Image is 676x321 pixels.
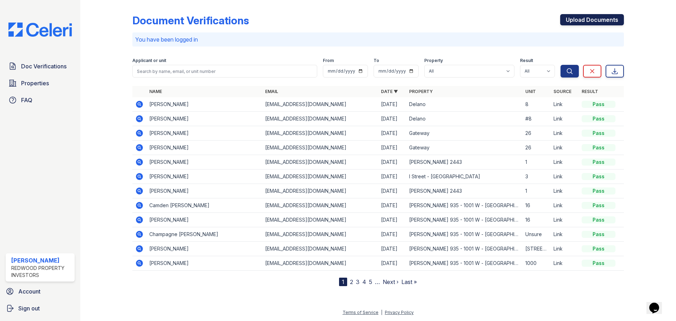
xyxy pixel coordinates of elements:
[525,89,536,94] a: Unit
[375,278,380,286] span: …
[406,227,522,242] td: [PERSON_NAME] 935 - 1001 W - [GEOGRAPHIC_DATA] Apartments
[522,141,551,155] td: 26
[409,89,433,94] a: Property
[406,213,522,227] td: [PERSON_NAME] 935 - 1001 W - [GEOGRAPHIC_DATA] Apartments
[262,169,378,184] td: [EMAIL_ADDRESS][DOMAIN_NAME]
[18,304,40,313] span: Sign out
[522,256,551,271] td: 1000
[406,256,522,271] td: [PERSON_NAME] 935 - 1001 W - [GEOGRAPHIC_DATA] Apartments
[356,278,359,285] a: 3
[378,155,406,169] td: [DATE]
[374,58,379,63] label: To
[262,141,378,155] td: [EMAIL_ADDRESS][DOMAIN_NAME]
[378,97,406,112] td: [DATE]
[343,310,378,315] a: Terms of Service
[378,141,406,155] td: [DATE]
[146,256,262,271] td: [PERSON_NAME]
[262,256,378,271] td: [EMAIL_ADDRESS][DOMAIN_NAME]
[146,97,262,112] td: [PERSON_NAME]
[406,198,522,213] td: [PERSON_NAME] 935 - 1001 W - [GEOGRAPHIC_DATA] Apartments
[146,242,262,256] td: [PERSON_NAME]
[381,310,382,315] div: |
[21,62,67,70] span: Doc Verifications
[582,245,615,252] div: Pass
[582,216,615,223] div: Pass
[406,184,522,198] td: [PERSON_NAME] 2443
[385,310,414,315] a: Privacy Policy
[582,101,615,108] div: Pass
[424,58,443,63] label: Property
[560,14,624,25] a: Upload Documents
[378,242,406,256] td: [DATE]
[551,184,579,198] td: Link
[551,155,579,169] td: Link
[323,58,334,63] label: From
[582,115,615,122] div: Pass
[522,97,551,112] td: 8
[582,202,615,209] div: Pass
[21,96,32,104] span: FAQ
[383,278,399,285] a: Next ›
[3,23,77,37] img: CE_Logo_Blue-a8612792a0a2168367f1c8372b55b34899dd931a85d93a1a3d3e32e68fde9ad4.png
[378,169,406,184] td: [DATE]
[18,287,40,296] span: Account
[3,301,77,315] a: Sign out
[135,35,621,44] p: You have been logged in
[132,58,166,63] label: Applicant or unit
[262,97,378,112] td: [EMAIL_ADDRESS][DOMAIN_NAME]
[378,112,406,126] td: [DATE]
[146,141,262,155] td: [PERSON_NAME]
[265,89,278,94] a: Email
[406,126,522,141] td: Gateway
[378,184,406,198] td: [DATE]
[149,89,162,94] a: Name
[582,173,615,180] div: Pass
[522,169,551,184] td: 3
[551,198,579,213] td: Link
[551,169,579,184] td: Link
[362,278,366,285] a: 4
[551,126,579,141] td: Link
[11,265,72,279] div: Redwood Property Investors
[262,198,378,213] td: [EMAIL_ADDRESS][DOMAIN_NAME]
[146,169,262,184] td: [PERSON_NAME]
[11,256,72,265] div: [PERSON_NAME]
[146,198,262,213] td: Camden [PERSON_NAME]
[406,155,522,169] td: [PERSON_NAME] 2443
[522,126,551,141] td: 26
[582,231,615,238] div: Pass
[146,227,262,242] td: Champagne [PERSON_NAME]
[146,155,262,169] td: [PERSON_NAME]
[551,112,579,126] td: Link
[551,213,579,227] td: Link
[406,97,522,112] td: Delano
[339,278,347,286] div: 1
[520,58,533,63] label: Result
[146,112,262,126] td: [PERSON_NAME]
[262,155,378,169] td: [EMAIL_ADDRESS][DOMAIN_NAME]
[262,213,378,227] td: [EMAIL_ADDRESS][DOMAIN_NAME]
[262,227,378,242] td: [EMAIL_ADDRESS][DOMAIN_NAME]
[132,65,317,78] input: Search by name, email, or unit number
[582,187,615,195] div: Pass
[406,112,522,126] td: Delano
[381,89,398,94] a: Date ▼
[6,59,75,73] a: Doc Verifications
[406,141,522,155] td: Gateway
[6,76,75,90] a: Properties
[522,242,551,256] td: [STREET_ADDRESS][PERSON_NAME]
[522,227,551,242] td: Unsure
[6,93,75,107] a: FAQ
[582,130,615,137] div: Pass
[582,159,615,166] div: Pass
[378,227,406,242] td: [DATE]
[262,184,378,198] td: [EMAIL_ADDRESS][DOMAIN_NAME]
[350,278,353,285] a: 2
[369,278,372,285] a: 5
[551,97,579,112] td: Link
[3,284,77,298] a: Account
[132,14,249,27] div: Document Verifications
[522,184,551,198] td: 1
[553,89,571,94] a: Source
